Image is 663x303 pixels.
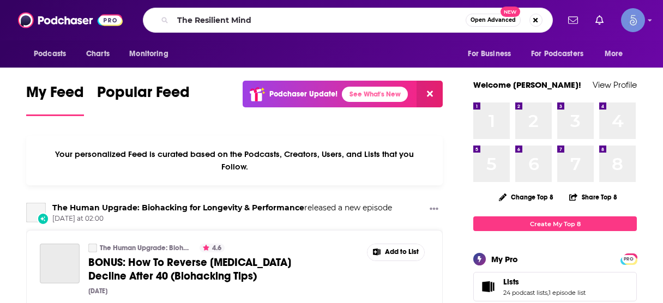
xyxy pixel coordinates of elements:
[503,277,519,287] span: Lists
[597,44,637,64] button: open menu
[621,8,645,32] button: Show profile menu
[471,17,516,23] span: Open Advanced
[100,244,190,252] a: The Human Upgrade: Biohacking for Longevity & Performance
[621,8,645,32] img: User Profile
[492,190,560,204] button: Change Top 8
[501,7,520,17] span: New
[88,244,97,252] a: The Human Upgrade: Biohacking for Longevity & Performance
[88,287,107,295] div: [DATE]
[97,83,190,116] a: Popular Feed
[200,244,225,252] button: 4.6
[547,289,549,296] span: ,
[622,254,635,263] a: PRO
[605,46,623,62] span: More
[26,203,46,222] a: The Human Upgrade: Biohacking for Longevity & Performance
[26,44,80,64] button: open menu
[34,46,66,62] span: Podcasts
[79,44,116,64] a: Charts
[26,83,84,108] span: My Feed
[473,80,581,90] a: Welcome [PERSON_NAME]!
[466,14,521,27] button: Open AdvancedNew
[18,10,123,31] img: Podchaser - Follow, Share and Rate Podcasts
[122,44,182,64] button: open menu
[593,80,637,90] a: View Profile
[52,203,304,213] a: The Human Upgrade: Biohacking for Longevity & Performance
[460,44,525,64] button: open menu
[52,203,392,213] h3: released a new episode
[88,256,291,283] span: BONUS: How To Reverse [MEDICAL_DATA] Decline After 40 (Biohacking Tips)
[473,272,637,301] span: Lists
[473,216,637,231] a: Create My Top 8
[342,87,408,102] a: See What's New
[621,8,645,32] span: Logged in as Spiral5-G1
[524,44,599,64] button: open menu
[622,255,635,263] span: PRO
[143,8,553,33] div: Search podcasts, credits, & more...
[503,277,586,287] a: Lists
[26,136,443,185] div: Your personalized Feed is curated based on the Podcasts, Creators, Users, and Lists that you Follow.
[477,279,499,294] a: Lists
[491,254,518,264] div: My Pro
[549,289,586,296] a: 1 episode list
[569,186,618,208] button: Share Top 8
[26,83,84,116] a: My Feed
[385,248,419,256] span: Add to List
[367,244,424,260] button: Show More Button
[52,214,392,223] span: [DATE] at 02:00
[86,46,110,62] span: Charts
[97,83,190,108] span: Popular Feed
[531,46,583,62] span: For Podcasters
[40,244,80,283] a: BONUS: How To Reverse Testosterone Decline After 40 (Biohacking Tips)
[503,289,547,296] a: 24 podcast lists
[37,213,49,225] div: New Episode
[425,203,443,216] button: Show More Button
[468,46,511,62] span: For Business
[564,11,582,29] a: Show notifications dropdown
[269,89,337,99] p: Podchaser Update!
[173,11,466,29] input: Search podcasts, credits, & more...
[88,256,320,283] a: BONUS: How To Reverse [MEDICAL_DATA] Decline After 40 (Biohacking Tips)
[129,46,168,62] span: Monitoring
[591,11,608,29] a: Show notifications dropdown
